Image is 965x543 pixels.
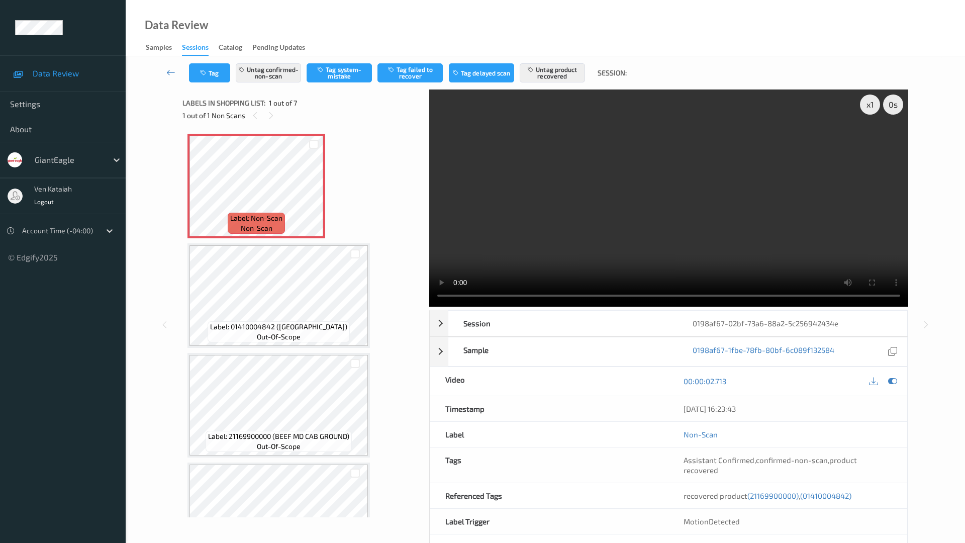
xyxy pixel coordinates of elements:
span: out-of-scope [257,332,301,342]
div: Catalog [219,42,242,55]
div: Samples [146,42,172,55]
span: non-scan [241,223,272,233]
span: Assistant Confirmed [684,456,754,465]
div: Session0198af67-02bf-73a6-88a2-5c256942434e [430,310,908,336]
button: Tag delayed scan [449,63,514,82]
div: Referenced Tags [430,483,669,508]
span: Label: 21169900000 (BEEF MD CAB GROUND) [208,431,349,441]
div: Data Review [145,20,208,30]
button: Tag failed to recover [377,63,443,82]
div: Sample [448,337,678,366]
div: [DATE] 16:23:43 [684,404,892,414]
button: Untag confirmed-non-scan [236,63,301,82]
span: recovered product , [684,491,851,500]
div: Label Trigger [430,509,669,534]
span: Label: 01410004842 ([GEOGRAPHIC_DATA]) [210,322,347,332]
a: Sessions [182,41,219,56]
div: Sessions [182,42,209,56]
a: 00:00:02.713 [684,376,726,386]
span: , , [684,456,857,475]
div: Pending Updates [252,42,305,55]
div: Sample0198af67-1fbe-78fb-80bf-6c089f132584 [430,337,908,367]
span: Labels in shopping list: [182,98,265,108]
div: 0 s [883,95,903,115]
a: Catalog [219,41,252,55]
div: MotionDetected [668,509,907,534]
div: 1 out of 1 Non Scans [182,109,422,122]
span: confirmed-non-scan [756,456,828,465]
div: Tags [430,447,669,483]
div: Session [448,311,678,336]
span: out-of-scope [257,441,301,451]
a: Non-Scan [684,429,718,439]
span: Session: [598,68,627,78]
span: (21169900000) [747,491,799,500]
div: 0198af67-02bf-73a6-88a2-5c256942434e [678,311,907,336]
a: Samples [146,41,182,55]
a: 0198af67-1fbe-78fb-80bf-6c089f132584 [693,345,834,358]
span: 1 out of 7 [269,98,297,108]
button: Tag system-mistake [307,63,372,82]
div: Label [430,422,669,447]
button: Untag product recovered [520,63,585,82]
span: product recovered [684,456,857,475]
button: Tag [189,63,230,82]
div: Video [430,367,669,396]
div: x 1 [860,95,880,115]
span: Label: Non-Scan [230,213,282,223]
a: Pending Updates [252,41,315,55]
div: Timestamp [430,396,669,421]
span: (01410004842) [800,491,851,500]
